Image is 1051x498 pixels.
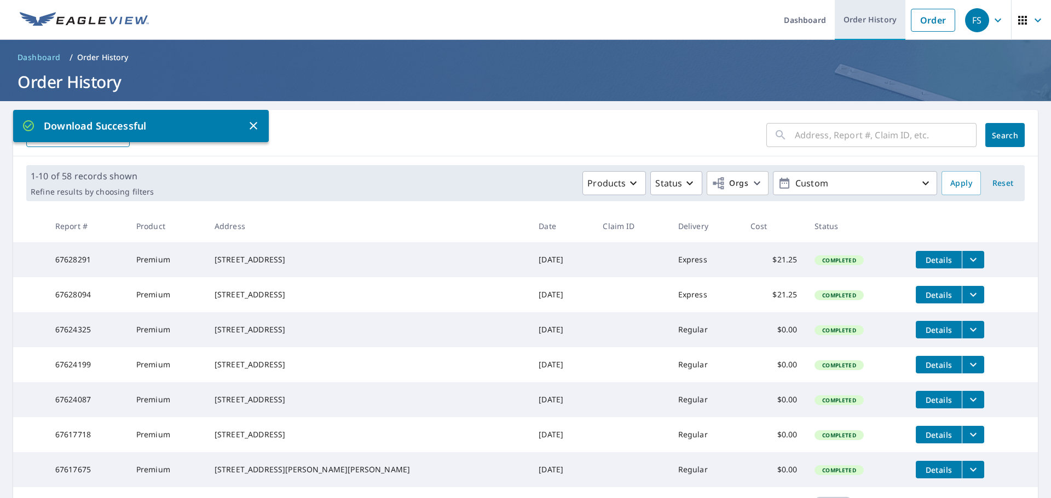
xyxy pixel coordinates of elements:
a: Order [911,9,955,32]
div: [STREET_ADDRESS] [215,429,521,440]
button: detailsBtn-67617718 [916,426,962,443]
div: [STREET_ADDRESS] [215,394,521,405]
span: Orgs [712,177,748,190]
span: Search [994,130,1016,140]
span: Completed [816,431,862,439]
div: [STREET_ADDRESS] [215,254,521,265]
button: filesDropdownBtn-67624325 [962,321,984,338]
td: $0.00 [742,347,806,382]
th: Claim ID [594,210,669,242]
span: Completed [816,361,862,369]
span: Completed [816,396,862,404]
span: Details [922,465,955,475]
span: Details [922,255,955,265]
td: Premium [128,382,206,417]
td: [DATE] [530,242,594,277]
button: Search [985,123,1025,147]
span: Completed [816,256,862,264]
button: detailsBtn-67624087 [916,391,962,408]
td: 67617718 [47,417,128,452]
span: Details [922,325,955,335]
td: $0.00 [742,417,806,452]
img: EV Logo [20,12,149,28]
span: Completed [816,466,862,474]
button: filesDropdownBtn-67617675 [962,461,984,478]
div: [STREET_ADDRESS] [215,289,521,300]
span: Details [922,430,955,440]
span: Details [922,395,955,405]
button: detailsBtn-67624325 [916,321,962,338]
p: Refine results by choosing filters [31,187,154,197]
th: Status [806,210,907,242]
span: Apply [950,177,972,190]
td: 67624087 [47,382,128,417]
td: Regular [669,417,742,452]
td: $0.00 [742,382,806,417]
td: $0.00 [742,312,806,347]
button: detailsBtn-67628291 [916,251,962,268]
td: 67624199 [47,347,128,382]
td: Regular [669,382,742,417]
p: Status [655,177,682,190]
p: Download Successful [22,119,247,133]
span: Completed [816,291,862,299]
span: Details [922,290,955,300]
button: detailsBtn-67617675 [916,461,962,478]
td: $0.00 [742,452,806,487]
button: Status [650,171,702,195]
th: Delivery [669,210,742,242]
td: Premium [128,347,206,382]
th: Report # [47,210,128,242]
td: Premium [128,277,206,312]
th: Cost [742,210,806,242]
td: Regular [669,347,742,382]
td: Premium [128,417,206,452]
th: Date [530,210,594,242]
td: [DATE] [530,277,594,312]
td: Regular [669,312,742,347]
td: Express [669,242,742,277]
td: [DATE] [530,417,594,452]
td: [DATE] [530,452,594,487]
td: 67617675 [47,452,128,487]
p: Products [587,177,626,190]
td: Premium [128,312,206,347]
button: Products [582,171,646,195]
td: $21.25 [742,277,806,312]
th: Address [206,210,530,242]
button: filesDropdownBtn-67624087 [962,391,984,408]
td: 67628291 [47,242,128,277]
nav: breadcrumb [13,49,1038,66]
p: 1-10 of 58 records shown [31,169,154,183]
td: [DATE] [530,382,594,417]
button: Apply [942,171,981,195]
button: filesDropdownBtn-67628291 [962,251,984,268]
p: Order History [77,52,129,63]
span: Completed [816,326,862,334]
td: Premium [128,452,206,487]
th: Product [128,210,206,242]
button: filesDropdownBtn-67628094 [962,286,984,303]
h1: Order History [13,71,1038,93]
td: Regular [669,452,742,487]
span: Reset [990,177,1016,190]
button: Orgs [707,171,769,195]
a: Dashboard [13,49,65,66]
div: [STREET_ADDRESS] [215,324,521,335]
p: Custom [791,174,919,193]
span: Dashboard [18,52,61,63]
td: 67628094 [47,277,128,312]
button: Reset [985,171,1020,195]
td: [DATE] [530,347,594,382]
td: Premium [128,242,206,277]
div: [STREET_ADDRESS][PERSON_NAME][PERSON_NAME] [215,464,521,475]
button: detailsBtn-67628094 [916,286,962,303]
button: filesDropdownBtn-67624199 [962,356,984,373]
input: Address, Report #, Claim ID, etc. [795,120,977,150]
button: filesDropdownBtn-67617718 [962,426,984,443]
span: Details [922,360,955,370]
div: FS [965,8,989,32]
li: / [70,51,73,64]
button: detailsBtn-67624199 [916,356,962,373]
td: [DATE] [530,312,594,347]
